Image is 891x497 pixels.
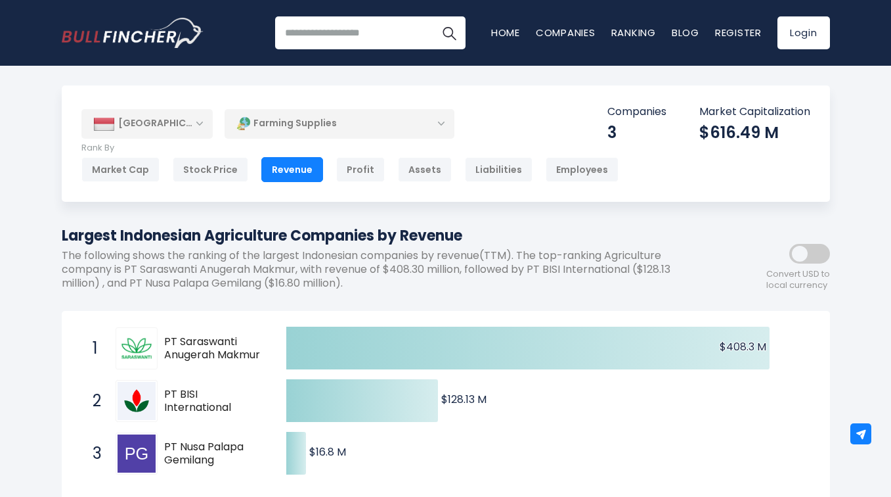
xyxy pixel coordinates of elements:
a: Home [491,26,520,39]
img: PT BISI International [118,382,156,420]
img: Bullfincher logo [62,18,204,48]
a: Register [715,26,762,39]
div: Stock Price [173,157,248,182]
text: $16.8 M [309,444,346,460]
p: Market Capitalization [699,105,810,119]
span: 2 [86,390,99,412]
div: 3 [607,122,666,143]
p: Rank By [81,143,619,154]
text: $408.3 M [720,339,766,354]
img: PT Nusa Palapa Gemilang [118,435,156,473]
div: Employees [546,157,619,182]
div: Assets [398,157,452,182]
a: Companies [536,26,596,39]
div: Profit [336,157,385,182]
div: Revenue [261,157,323,182]
div: Farming Supplies [225,108,454,139]
span: 3 [86,442,99,465]
button: Search [433,16,466,49]
a: Blog [672,26,699,39]
div: Market Cap [81,157,160,182]
a: Login [777,16,830,49]
div: Liabilities [465,157,532,182]
span: PT Nusa Palapa Gemilang [164,440,263,468]
span: PT BISI International [164,388,263,415]
a: Go to homepage [62,18,203,48]
text: $128.13 M [441,392,487,407]
a: Ranking [611,26,656,39]
div: [GEOGRAPHIC_DATA] [81,109,213,138]
span: Convert USD to local currency [766,269,830,291]
img: PT Saraswanti Anugerah Makmur [118,329,156,367]
p: The following shows the ranking of the largest Indonesian companies by revenue(TTM). The top-rank... [62,249,712,290]
span: 1 [86,337,99,360]
div: $616.49 M [699,122,810,143]
p: Companies [607,105,666,119]
h1: Largest Indonesian Agriculture Companies by Revenue [62,225,712,247]
span: PT Saraswanti Anugerah Makmur [164,335,263,363]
